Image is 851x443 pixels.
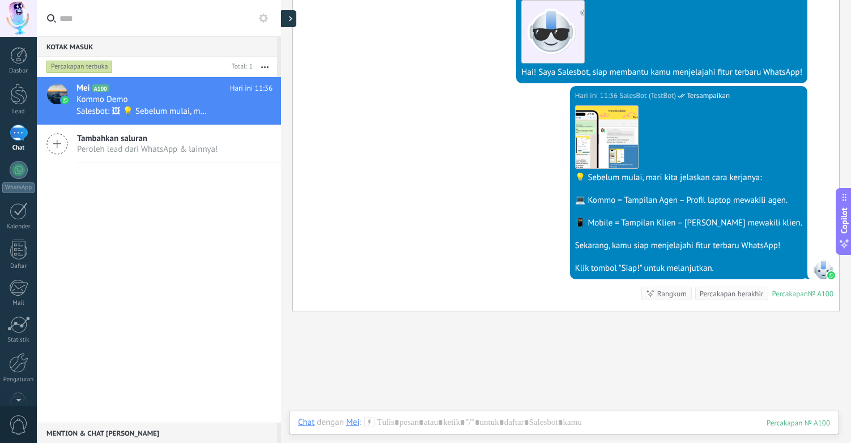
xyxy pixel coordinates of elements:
[37,36,277,57] div: Kotak masuk
[575,218,802,229] div: 📱 Mobile = Tampilan Klien – [PERSON_NAME] mewakili klien.
[576,106,638,168] img: c791756b-ccba-4238-9221-420e3047ebc8
[2,182,35,193] div: WhatsApp
[767,418,830,428] div: 100
[575,240,802,252] div: Sekarang, kamu siap menjelajahi fitur terbaru WhatsApp!
[253,57,277,77] button: Lebih lanjut
[346,417,360,427] div: Mei
[813,259,833,279] span: SalesBot
[808,289,833,299] div: № A100
[619,90,676,101] span: SalesBot (TestBot)
[575,172,802,184] div: 💡 Sebelum mulai, mari kita jelaskan cara kerjanya:
[700,288,764,299] div: Percakapan berakhir
[2,300,35,307] div: Mail
[839,208,850,234] span: Copilot
[37,77,281,125] a: avatariconMeiA100Hari ini 11:36Kommo DemoSalesbot: 🖼 💡 Sebelum mulai, mari kita jelaskan cara ker...
[279,10,296,27] div: Tampilkan
[359,417,361,428] span: :
[76,83,90,94] span: Mei
[575,90,620,101] div: Hari ini 11:36
[2,67,35,75] div: Dasbor
[61,96,69,104] img: icon
[575,195,802,206] div: 💻 Kommo = Tampilan Agen – Profil laptop mewakili agen.
[522,1,584,63] img: 183.png
[317,417,344,428] span: dengan
[2,336,35,344] div: Statistik
[657,288,687,299] div: Rangkum
[772,289,807,299] div: Percakapan
[77,133,218,144] span: Tambahkan saluran
[76,106,210,117] span: Salesbot: 🖼 💡 Sebelum mulai, mari kita jelaskan cara kerjanya: 💻 Kommo = Tampilan Agen – Profil l...
[2,223,35,231] div: Kalender
[230,83,273,94] span: Hari ini 11:36
[687,90,730,101] span: Tersampaikan
[2,144,35,152] div: Chat
[2,376,35,384] div: Pengaturan
[521,67,802,78] div: Hai! Saya Salesbot, siap membantu kamu menjelajahi fitur terbaru WhatsApp!
[2,263,35,270] div: Daftar
[227,61,253,73] div: Total: 1
[92,84,109,92] span: A100
[575,263,802,274] div: Klik tombol "Siap!" untuk melanjutkan.
[37,423,277,443] div: Mention & Chat [PERSON_NAME]
[46,60,113,74] div: Percakapan terbuka
[76,94,128,105] span: Kommo Demo
[827,271,835,279] img: waba.svg
[2,108,35,116] div: Lead
[77,144,218,155] span: Peroleh lead dari WhatsApp & lainnya!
